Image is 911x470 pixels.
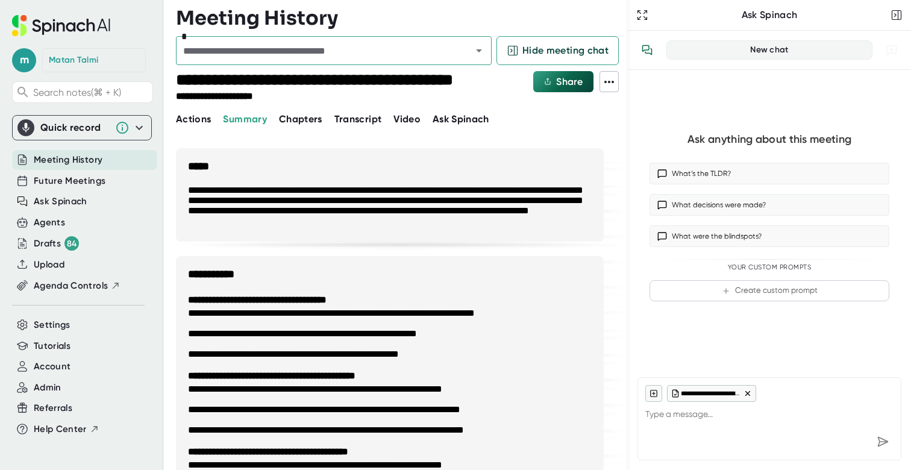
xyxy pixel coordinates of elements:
button: Ask Spinach [433,112,489,127]
button: Admin [34,381,61,395]
span: Agenda Controls [34,279,108,293]
button: Account [34,360,70,374]
button: Video [393,112,421,127]
div: Drafts [34,236,79,251]
button: View conversation history [635,38,659,62]
h3: Meeting History [176,7,338,30]
div: Ask Spinach [651,9,888,21]
button: Create custom prompt [650,280,889,301]
span: Chapters [279,113,322,125]
button: Ask Spinach [34,195,87,208]
button: Summary [223,112,266,127]
div: Matan Talmi [49,55,98,66]
button: Agenda Controls [34,279,121,293]
div: New chat [674,45,865,55]
button: Actions [176,112,211,127]
div: Ask anything about this meeting [687,133,851,146]
button: Meeting History [34,153,102,167]
span: Share [556,76,583,87]
span: Video [393,113,421,125]
div: 84 [64,236,79,251]
span: Hide meeting chat [522,43,609,58]
button: Settings [34,318,70,332]
button: Referrals [34,401,72,415]
div: Quick record [17,116,146,140]
button: Agents [34,216,65,230]
button: Expand to Ask Spinach page [634,7,651,23]
span: Actions [176,113,211,125]
button: Open [471,42,487,59]
button: What decisions were made? [650,194,889,216]
div: Quick record [40,122,109,134]
button: What were the blindspots? [650,225,889,247]
button: Drafts 84 [34,236,79,251]
div: Send message [872,431,894,453]
button: Close conversation sidebar [888,7,905,23]
button: What’s the TLDR? [650,163,889,184]
button: Help Center [34,422,99,436]
span: Transcript [334,113,382,125]
span: Search notes (⌘ + K) [33,87,149,98]
span: m [12,48,36,72]
span: Help Center [34,422,87,436]
span: Summary [223,113,266,125]
button: Chapters [279,112,322,127]
span: Ask Spinach [433,113,489,125]
div: Your Custom Prompts [650,263,889,272]
button: Hide meeting chat [496,36,619,65]
button: Future Meetings [34,174,105,188]
button: Upload [34,258,64,272]
button: Transcript [334,112,382,127]
button: Share [533,71,593,92]
button: Tutorials [34,339,70,353]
